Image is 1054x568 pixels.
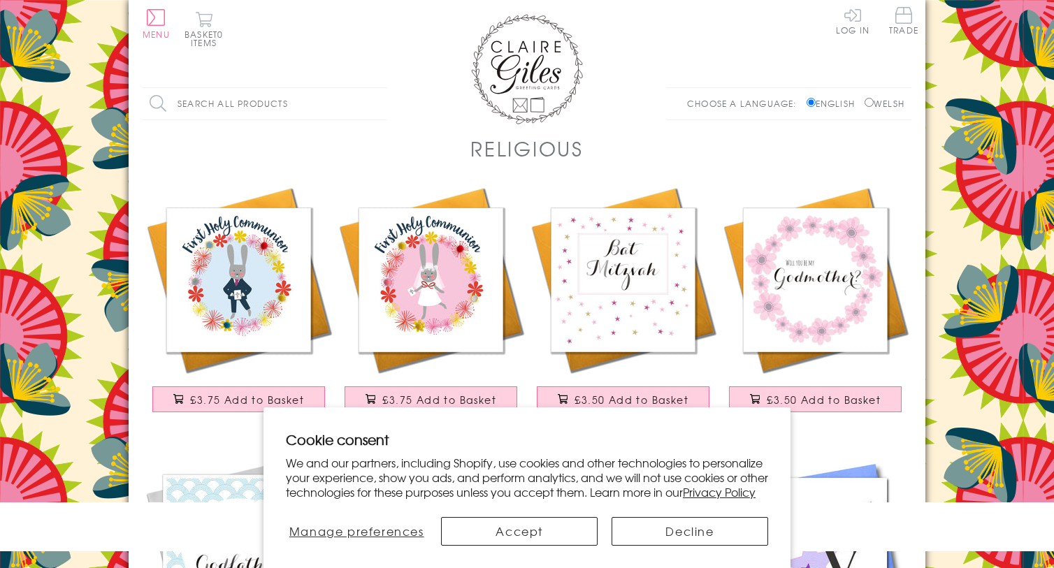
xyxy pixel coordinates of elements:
[185,11,223,47] button: Basket0 items
[807,97,862,110] label: English
[286,456,768,499] p: We and our partners, including Shopify, use cookies and other technologies to personalize your ex...
[527,184,719,376] img: Religious Occassions Card, Pink Stars, Bat Mitzvah
[537,386,710,412] button: £3.50 Add to Basket
[335,184,527,426] a: First Holy Communion Card, Pink Flowers, Embellished with pompoms £3.75 Add to Basket
[289,523,424,539] span: Manage preferences
[719,184,911,426] a: Religious Occassions Card, Pink Flowers, Will you be my Godmother? £3.50 Add to Basket
[889,7,918,34] span: Trade
[729,386,902,412] button: £3.50 Add to Basket
[719,184,911,376] img: Religious Occassions Card, Pink Flowers, Will you be my Godmother?
[471,14,583,124] img: Claire Giles Greetings Cards
[527,184,719,426] a: Religious Occassions Card, Pink Stars, Bat Mitzvah £3.50 Add to Basket
[143,9,170,38] button: Menu
[373,88,387,119] input: Search
[889,7,918,37] a: Trade
[345,386,518,412] button: £3.75 Add to Basket
[767,393,881,407] span: £3.50 Add to Basket
[286,517,427,546] button: Manage preferences
[143,28,170,41] span: Menu
[865,98,874,107] input: Welsh
[687,97,804,110] p: Choose a language:
[382,393,496,407] span: £3.75 Add to Basket
[575,393,688,407] span: £3.50 Add to Basket
[286,430,768,449] h2: Cookie consent
[865,97,904,110] label: Welsh
[143,184,335,426] a: First Holy Communion Card, Blue Flowers, Embellished with pompoms £3.75 Add to Basket
[441,517,598,546] button: Accept
[152,386,326,412] button: £3.75 Add to Basket
[683,483,756,500] a: Privacy Policy
[191,28,223,49] span: 0 items
[807,98,816,107] input: English
[335,184,527,376] img: First Holy Communion Card, Pink Flowers, Embellished with pompoms
[470,134,584,163] h1: Religious
[612,517,768,546] button: Decline
[190,393,304,407] span: £3.75 Add to Basket
[143,184,335,376] img: First Holy Communion Card, Blue Flowers, Embellished with pompoms
[143,88,387,119] input: Search all products
[836,7,869,34] a: Log In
